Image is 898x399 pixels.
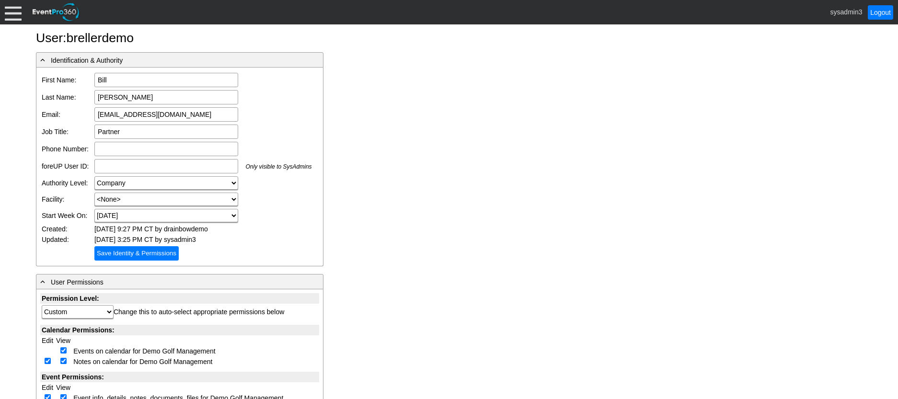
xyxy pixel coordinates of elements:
td: Updated: [40,234,93,245]
td: Events on calendar for Demo Golf Management [72,346,319,356]
input: Save Identity & Permissions [94,246,179,261]
span: brellerdemo [67,31,134,45]
td: First Name: [40,71,93,89]
h1: User: [36,32,862,45]
span: [DATE] 3:25 PM CT by sysadmin3 [94,236,196,243]
span: User Permissions [51,278,104,286]
td: View [55,335,72,346]
td: Email: [40,106,93,123]
td: Facility: [40,191,93,207]
td: Last Name: [40,89,93,106]
div: Menu: Click or 'Crtl+M' to toggle menu open/close [5,4,22,21]
a: Logout [868,5,893,20]
td: Job Title: [40,123,93,140]
b: Permission Level: [42,295,99,302]
td: foreUP User ID: [40,158,93,175]
td: View [55,382,72,393]
td: Authority Level: [40,175,93,191]
div: User Permissions [38,276,321,287]
td: Phone Number: [40,140,93,158]
td: Notes on calendar for Demo Golf Management [72,356,319,367]
b: Calendar Permissions: [42,326,115,334]
span: Only visible to SysAdmins [246,163,312,170]
span: Identification & Authority [51,57,123,64]
td: Start Week On: [40,207,93,224]
img: EventPro360 [31,1,81,23]
td: Edit [40,382,55,393]
td: Created: [40,224,93,234]
td: Change this to auto-select appropriate permissions below [40,304,319,320]
b: Event Permissions: [42,373,104,381]
div: Identification & Authority [38,55,321,65]
span: [DATE] 9:27 PM CT by drainbowdemo [94,225,208,233]
span: sysadmin3 [830,8,863,15]
td: Edit [40,335,55,346]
